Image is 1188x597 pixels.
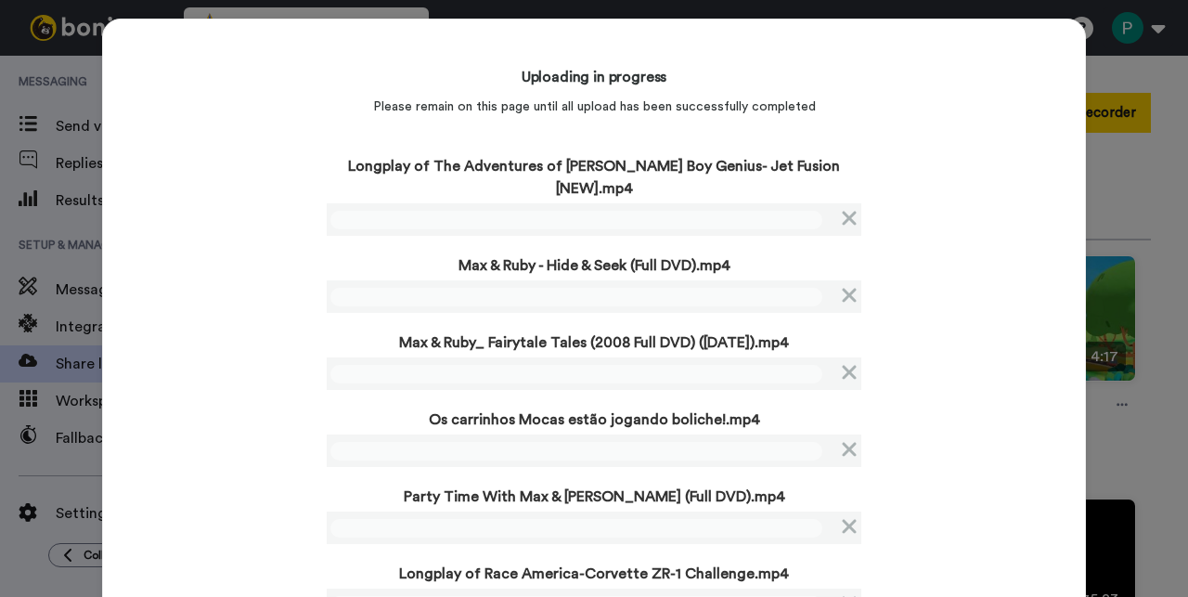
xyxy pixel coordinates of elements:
p: Party Time With Max & [PERSON_NAME] (Full DVD).mp4 [327,486,861,508]
p: Max & Ruby - Hide & Seek (Full DVD).mp4 [327,254,861,277]
h4: Uploading in progress [522,66,667,88]
p: Longplay of The Adventures of [PERSON_NAME] Boy Genius- Jet Fusion [NEW].mp4 [327,155,861,200]
p: Longplay of Race America-Corvette ZR-1 Challenge.mp4 [327,563,861,585]
p: Please remain on this page until all upload has been successfully completed [373,97,816,116]
p: Max & Ruby_ Fairytale Tales (2008 Full DVD) ([DATE]).mp4 [327,331,861,354]
p: Os carrinhos Mocas estão jogando boliche!.mp4 [327,409,861,431]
